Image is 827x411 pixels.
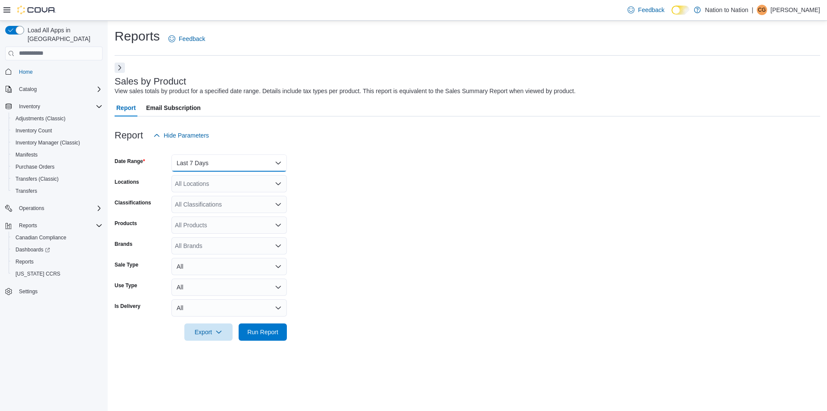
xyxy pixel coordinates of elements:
[19,222,37,229] span: Reports
[12,125,103,136] span: Inventory Count
[9,113,106,125] button: Adjustments (Classic)
[115,63,125,73] button: Next
[5,62,103,320] nav: Complex example
[16,270,60,277] span: [US_STATE] CCRS
[638,6,664,14] span: Feedback
[171,154,287,172] button: Last 7 Days
[179,35,205,43] span: Feedback
[16,220,40,231] button: Reports
[164,131,209,140] span: Hide Parameters
[12,186,40,196] a: Transfers
[16,176,59,182] span: Transfers (Classic)
[12,245,53,255] a: Dashboards
[239,323,287,341] button: Run Report
[12,232,70,243] a: Canadian Compliance
[2,100,106,113] button: Inventory
[16,84,103,94] span: Catalog
[12,174,62,184] a: Transfers (Classic)
[2,83,106,95] button: Catalog
[2,220,106,232] button: Reports
[16,163,55,170] span: Purchase Orders
[275,242,282,249] button: Open list of options
[115,179,139,185] label: Locations
[17,6,56,14] img: Cova
[12,174,103,184] span: Transfers (Classic)
[16,84,40,94] button: Catalog
[9,185,106,197] button: Transfers
[247,328,278,336] span: Run Report
[19,86,37,93] span: Catalog
[12,257,37,267] a: Reports
[171,258,287,275] button: All
[184,323,233,341] button: Export
[9,244,106,256] a: Dashboards
[9,161,106,173] button: Purchase Orders
[12,232,103,243] span: Canadian Compliance
[275,201,282,208] button: Open list of options
[19,205,44,212] span: Operations
[9,137,106,149] button: Inventory Manager (Classic)
[115,241,132,248] label: Brands
[16,203,103,213] span: Operations
[12,162,58,172] a: Purchase Orders
[115,28,160,45] h1: Reports
[16,203,48,213] button: Operations
[12,138,103,148] span: Inventory Manager (Classic)
[19,69,33,75] span: Home
[24,26,103,43] span: Load All Apps in [GEOGRAPHIC_DATA]
[115,158,145,165] label: Date Range
[12,269,103,279] span: Washington CCRS
[115,282,137,289] label: Use Type
[771,5,820,15] p: [PERSON_NAME]
[672,6,690,15] input: Dark Mode
[9,125,106,137] button: Inventory Count
[9,232,106,244] button: Canadian Compliance
[115,261,138,268] label: Sale Type
[12,257,103,267] span: Reports
[115,130,143,141] h3: Report
[12,125,56,136] a: Inventory Count
[2,202,106,214] button: Operations
[12,113,103,124] span: Adjustments (Classic)
[12,269,64,279] a: [US_STATE] CCRS
[165,30,208,47] a: Feedback
[16,101,103,112] span: Inventory
[16,246,50,253] span: Dashboards
[190,323,227,341] span: Export
[19,288,37,295] span: Settings
[19,103,40,110] span: Inventory
[9,149,106,161] button: Manifests
[16,220,103,231] span: Reports
[115,220,137,227] label: Products
[275,180,282,187] button: Open list of options
[752,5,753,15] p: |
[146,99,201,116] span: Email Subscription
[115,199,151,206] label: Classifications
[12,150,103,160] span: Manifests
[16,258,34,265] span: Reports
[115,76,186,87] h3: Sales by Product
[171,299,287,317] button: All
[9,268,106,280] button: [US_STATE] CCRS
[757,5,767,15] div: Christa Gutierrez
[12,150,41,160] a: Manifests
[9,173,106,185] button: Transfers (Classic)
[171,279,287,296] button: All
[12,138,84,148] a: Inventory Manager (Classic)
[758,5,766,15] span: CG
[16,286,103,297] span: Settings
[9,256,106,268] button: Reports
[115,303,140,310] label: Is Delivery
[275,222,282,229] button: Open list of options
[150,127,212,144] button: Hide Parameters
[16,67,36,77] a: Home
[2,66,106,78] button: Home
[16,151,37,158] span: Manifests
[705,5,748,15] p: Nation to Nation
[16,115,65,122] span: Adjustments (Classic)
[115,87,575,96] div: View sales totals by product for a specified date range. Details include tax types per product. T...
[12,162,103,172] span: Purchase Orders
[16,101,44,112] button: Inventory
[16,286,41,297] a: Settings
[624,1,668,19] a: Feedback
